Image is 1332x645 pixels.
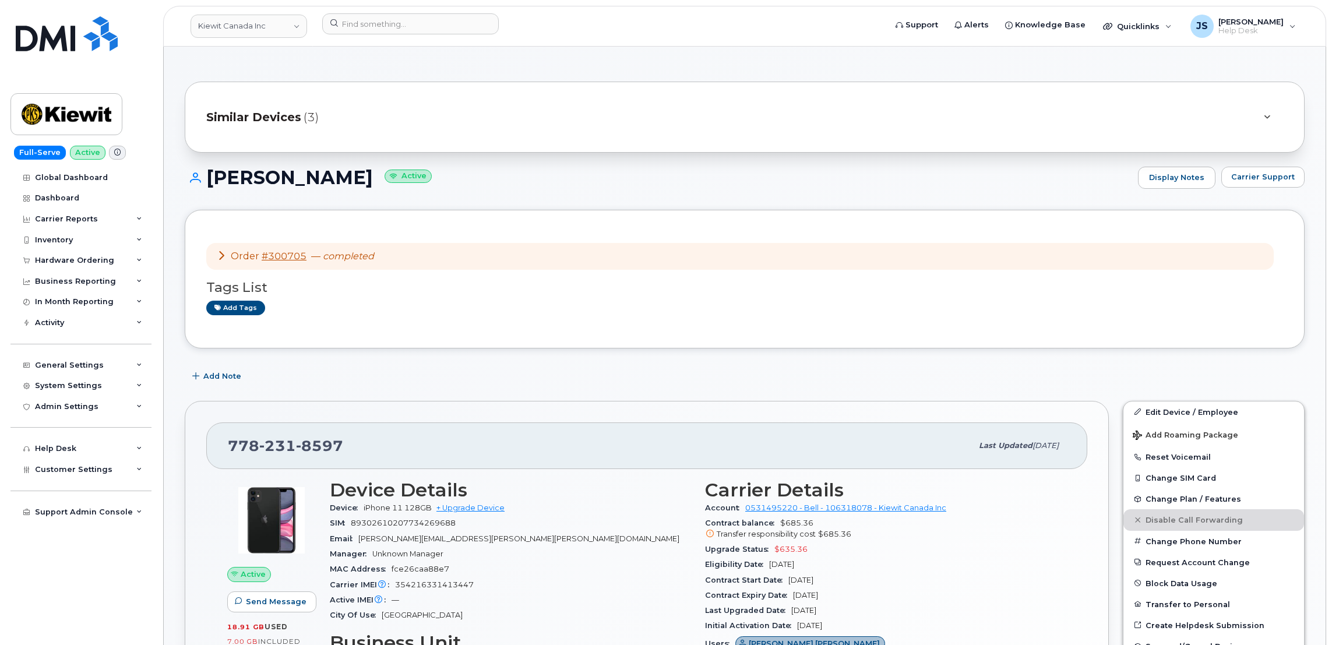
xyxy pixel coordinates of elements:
span: Device [330,503,364,512]
button: Request Account Change [1123,552,1304,573]
span: Active [241,569,266,580]
span: Add Note [203,371,241,382]
span: Upgrade Status [705,545,774,554]
img: iPhone_11.jpg [237,485,306,555]
span: Initial Activation Date [705,621,797,630]
h3: Tags List [206,280,1283,295]
span: 231 [259,437,296,454]
a: + Upgrade Device [436,503,505,512]
span: [PERSON_NAME][EMAIL_ADDRESS][PERSON_NAME][PERSON_NAME][DOMAIN_NAME] [358,534,679,543]
span: [DATE] [1033,441,1059,450]
span: 354216331413447 [395,580,474,589]
a: Add tags [206,301,265,315]
span: [DATE] [769,560,794,569]
a: Display Notes [1138,167,1215,189]
button: Change SIM Card [1123,467,1304,488]
span: Carrier IMEI [330,580,395,589]
span: City Of Use [330,611,382,619]
button: Reset Voicemail [1123,446,1304,467]
button: Change Phone Number [1123,531,1304,552]
span: Last Upgraded Date [705,606,791,615]
span: Contract Expiry Date [705,591,793,600]
span: [DATE] [791,606,816,615]
span: iPhone 11 128GB [364,503,432,512]
span: $635.36 [774,545,808,554]
button: Change Plan / Features [1123,488,1304,509]
span: Last updated [979,441,1033,450]
a: Edit Device / Employee [1123,401,1304,422]
span: Account [705,503,745,512]
a: #300705 [262,251,306,262]
span: [DATE] [793,591,818,600]
span: [DATE] [797,621,822,630]
span: Order [231,251,259,262]
span: (3) [304,109,319,126]
button: Send Message [227,591,316,612]
a: Create Helpdesk Submission [1123,615,1304,636]
span: fce26caa88e7 [392,565,449,573]
span: 778 [228,437,343,454]
iframe: Messenger Launcher [1281,594,1323,636]
span: Email [330,534,358,543]
button: Add Roaming Package [1123,422,1304,446]
span: Similar Devices [206,109,301,126]
span: — [311,251,374,262]
button: Block Data Usage [1123,573,1304,594]
span: 18.91 GB [227,623,265,631]
h3: Carrier Details [705,480,1066,501]
span: Transfer responsibility cost [717,530,816,538]
h3: Device Details [330,480,691,501]
span: used [265,622,288,631]
em: completed [323,251,374,262]
span: 89302610207734269688 [351,519,456,527]
span: Contract balance [705,519,780,527]
h1: [PERSON_NAME] [185,167,1132,188]
button: Transfer to Personal [1123,594,1304,615]
button: Disable Call Forwarding [1123,509,1304,530]
span: Carrier Support [1231,171,1295,182]
span: Send Message [246,596,306,607]
span: Active IMEI [330,595,392,604]
a: 0531495220 - Bell - 106318078 - Kiewit Canada Inc [745,503,946,512]
span: Contract Start Date [705,576,788,584]
span: 8597 [296,437,343,454]
span: SIM [330,519,351,527]
span: $685.36 [818,530,851,538]
span: Add Roaming Package [1133,431,1238,442]
span: Unknown Manager [372,549,443,558]
span: — [392,595,399,604]
button: Carrier Support [1221,167,1305,188]
span: $685.36 [705,519,1066,540]
small: Active [385,170,432,183]
span: Manager [330,549,372,558]
span: Disable Call Forwarding [1146,516,1243,524]
span: MAC Address [330,565,392,573]
button: Add Note [185,366,251,387]
span: Change Plan / Features [1146,495,1241,503]
span: Eligibility Date [705,560,769,569]
span: [GEOGRAPHIC_DATA] [382,611,463,619]
span: [DATE] [788,576,813,584]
